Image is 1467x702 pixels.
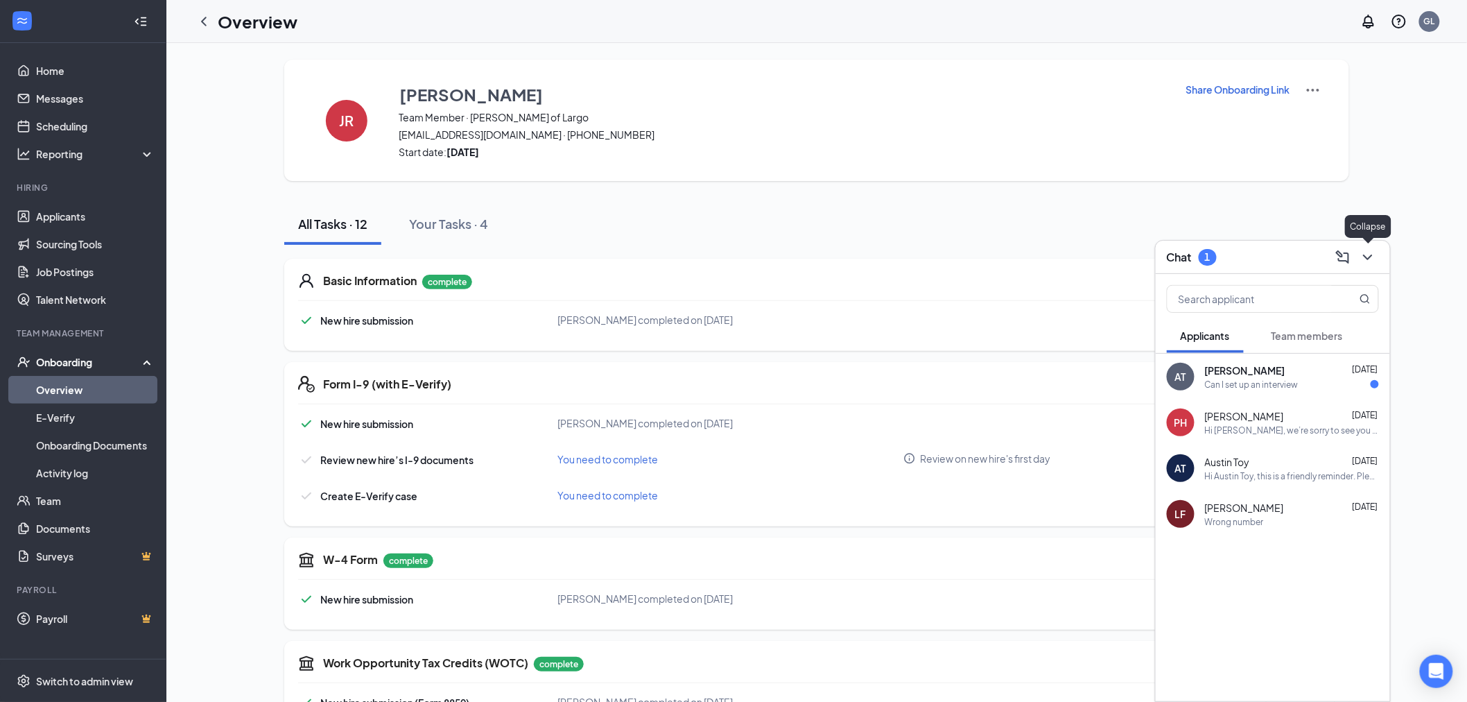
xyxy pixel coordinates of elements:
span: Applicants [1181,329,1230,342]
p: complete [534,657,584,671]
svg: TaxGovernmentIcon [298,551,315,568]
svg: QuestionInfo [1391,13,1407,30]
h5: Basic Information [323,273,417,289]
div: AT [1175,370,1186,384]
div: LF [1175,507,1186,521]
p: complete [422,275,472,289]
span: You need to complete [557,453,658,465]
span: [PERSON_NAME] completed on [DATE] [557,314,733,326]
p: complete [383,554,433,568]
div: Hi [PERSON_NAME], we’re sorry to see you go! Your meeting with [PERSON_NAME] for Entry Level Mana... [1205,425,1379,436]
input: Search applicant [1167,286,1332,312]
h5: Form I-9 (with E-Verify) [323,377,451,392]
span: New hire submission [320,593,413,606]
div: Switch to admin view [36,674,133,688]
div: AT [1175,461,1186,475]
strong: [DATE] [446,146,479,158]
h4: JR [340,116,354,126]
span: Create E-Verify case [320,490,417,502]
a: Documents [36,515,155,542]
div: Wrong number [1205,516,1264,528]
svg: ChevronDown [1360,249,1376,266]
span: New hire submission [320,314,413,327]
span: Austin Toy [1205,455,1250,469]
h5: W-4 Form [323,552,378,567]
a: PayrollCrown [36,605,155,633]
svg: User [298,273,315,289]
div: Collapse [1345,215,1391,238]
span: You need to complete [557,489,658,502]
span: [PERSON_NAME] completed on [DATE] [557,417,733,429]
button: ComposeMessage [1332,246,1354,268]
div: Can I set up an interview [1205,379,1299,391]
a: Overview [36,376,155,404]
span: New hire submission [320,418,413,430]
a: Team [36,487,155,515]
span: [DATE] [1353,502,1378,512]
a: Activity log [36,459,155,487]
a: E-Verify [36,404,155,431]
svg: Info [903,452,916,465]
svg: Analysis [17,147,31,161]
span: Team Member · [PERSON_NAME] of Largo [399,110,1168,124]
span: Team members [1271,329,1343,342]
span: [PERSON_NAME] [1205,363,1285,377]
svg: FormI9EVerifyIcon [298,376,315,393]
button: Share Onboarding Link [1186,82,1291,97]
span: [EMAIL_ADDRESS][DOMAIN_NAME] · [PHONE_NUMBER] [399,128,1168,142]
button: [PERSON_NAME] [399,82,1168,107]
svg: Checkmark [298,312,315,329]
svg: Checkmark [298,416,315,432]
a: Home [36,57,155,85]
span: Start date: [399,145,1168,159]
a: Job Postings [36,258,155,286]
div: Payroll [17,584,152,596]
span: [PERSON_NAME] [1205,501,1284,515]
a: Sourcing Tools [36,230,155,258]
span: Review on new hire's first day [921,452,1051,465]
svg: Checkmark [298,452,315,468]
a: Onboarding Documents [36,431,155,459]
div: Onboarding [36,355,143,369]
svg: Checkmark [298,488,315,504]
svg: Collapse [134,15,148,28]
div: Hi Austin Toy, this is a friendly reminder. Please select a meeting time slot for your Entry Leve... [1205,470,1379,482]
div: Your Tasks · 4 [409,215,488,232]
span: [DATE] [1353,410,1378,420]
div: GL [1424,15,1435,27]
h3: Chat [1167,250,1192,265]
svg: TaxGovernmentIcon [298,655,315,671]
svg: ChevronLeft [196,13,212,30]
div: PH [1174,416,1188,429]
a: Messages [36,85,155,112]
svg: MagnifyingGlass [1360,293,1371,305]
h5: Work Opportunity Tax Credits (WOTC) [323,656,528,671]
p: Share Onboarding Link [1186,83,1290,96]
a: Applicants [36,203,155,230]
span: [DATE] [1353,364,1378,375]
button: JR [312,82,381,159]
div: Reporting [36,147,155,161]
svg: Notifications [1360,13,1377,30]
svg: Settings [17,674,31,688]
img: More Actions [1305,82,1321,99]
button: ChevronDown [1357,246,1379,268]
div: 1 [1205,251,1210,263]
div: Hiring [17,182,152,194]
div: Team Management [17,327,152,339]
svg: ComposeMessage [1335,249,1351,266]
span: [PERSON_NAME] completed on [DATE] [557,592,733,605]
span: [DATE] [1353,456,1378,466]
a: Talent Network [36,286,155,314]
div: Open Intercom Messenger [1420,655,1453,688]
h1: Overview [218,10,297,33]
a: Scheduling [36,112,155,140]
div: All Tasks · 12 [298,215,367,232]
span: Review new hire’s I-9 documents [320,454,474,466]
svg: UserCheck [17,355,31,369]
span: [PERSON_NAME] [1205,409,1284,423]
svg: WorkstreamLogo [15,14,29,28]
a: SurveysCrown [36,542,155,570]
svg: Checkmark [298,591,315,608]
